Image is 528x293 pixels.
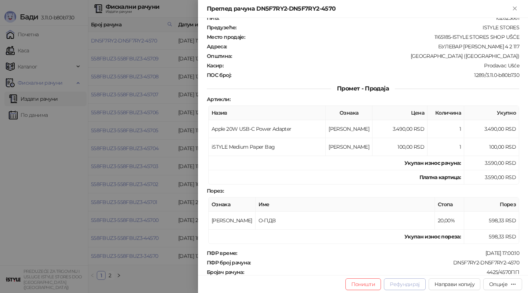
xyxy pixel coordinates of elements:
[510,4,519,13] button: Close
[326,120,373,138] td: [PERSON_NAME]
[326,106,373,120] th: Ознака
[209,197,256,212] th: Ознака
[483,278,522,290] button: Опције
[246,34,520,40] div: 1165185-ISTYLE STORES SHOP UŠĆE
[428,106,464,120] th: Количина
[435,212,464,230] td: 20,00%
[434,281,474,288] span: Направи копију
[207,34,245,40] strong: Место продаје :
[228,43,520,50] div: БУЛЕВАР [PERSON_NAME] 4 2 117
[207,72,231,78] strong: ПОС број :
[207,53,232,59] strong: Општина :
[209,212,256,230] td: [PERSON_NAME]
[252,259,520,266] div: DN5F7RY2-DN5F7RY2-4570
[373,106,428,120] th: Цена
[464,138,519,156] td: 100,00 RSD
[209,106,326,120] th: Назив
[464,120,519,138] td: 3.490,00 RSD
[404,160,461,166] strong: Укупан износ рачуна :
[220,15,520,21] div: 102825661
[207,62,223,69] strong: Касир :
[207,250,237,256] strong: ПФР време :
[207,269,244,275] strong: Бројач рачуна :
[464,197,519,212] th: Порез
[238,250,520,256] div: [DATE] 17:00:10
[207,43,227,50] strong: Адреса :
[232,53,520,59] div: [GEOGRAPHIC_DATA] ([GEOGRAPHIC_DATA])
[384,278,426,290] button: Рефундирај
[207,188,224,194] strong: Порез :
[464,212,519,230] td: 598,33 RSD
[428,138,464,156] td: 1
[419,174,461,181] strong: Платна картица :
[209,138,326,156] td: iSTYLE Medium Paper Bag
[256,212,435,230] td: О-ПДВ
[207,24,236,31] strong: Предузеће :
[207,96,230,103] strong: Артикли :
[326,138,373,156] td: [PERSON_NAME]
[464,156,519,170] td: 3.590,00 RSD
[429,278,480,290] button: Направи копију
[237,24,520,31] div: ISTYLE STORES
[331,85,395,92] span: Промет - Продаја
[209,120,326,138] td: Apple 20W USB-C Power Adapter
[207,4,510,13] div: Преглед рачуна DN5F7RY2-DN5F7RY2-4570
[404,233,461,240] strong: Укупан износ пореза:
[464,106,519,120] th: Укупно
[207,259,251,266] strong: ПФР број рачуна :
[245,269,520,275] div: 4425/4570ПП
[464,230,519,244] td: 598,33 RSD
[428,120,464,138] td: 1
[373,120,428,138] td: 3.490,00 RSD
[232,72,520,78] div: 1289/3.11.0-b80b730
[224,62,520,69] div: Prodavac Ušće
[256,197,435,212] th: Име
[345,278,381,290] button: Поништи
[489,281,507,288] div: Опције
[464,170,519,185] td: 3.590,00 RSD
[207,15,219,21] strong: ПИБ :
[373,138,428,156] td: 100,00 RSD
[435,197,464,212] th: Стопа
